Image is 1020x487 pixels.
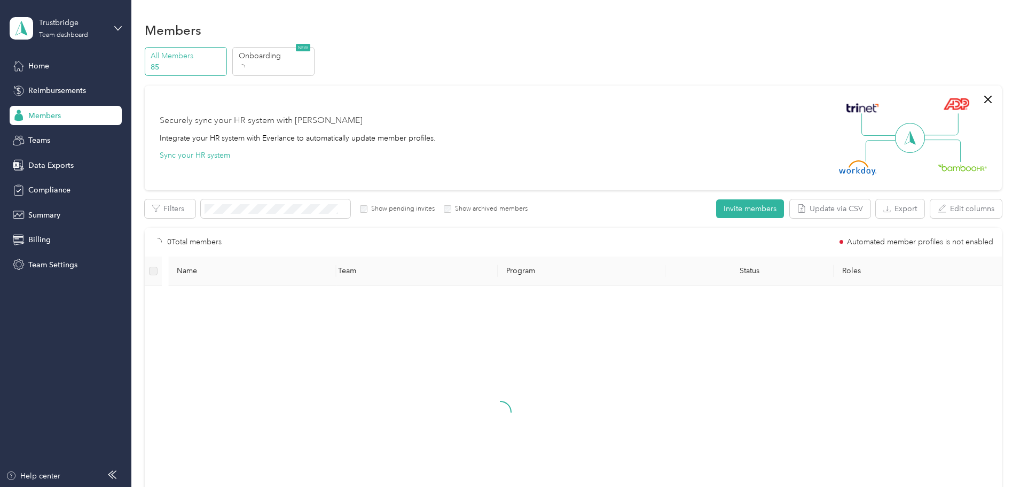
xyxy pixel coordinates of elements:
img: Line Left Up [861,113,899,136]
th: Status [665,257,834,286]
th: Program [498,257,666,286]
th: Name [168,257,336,286]
span: Home [28,60,49,72]
label: Show archived members [451,204,528,214]
span: Members [28,110,61,121]
img: Workday [839,160,876,175]
span: Automated member profiles is not enabled [847,238,993,246]
button: Sync your HR system [160,150,230,161]
span: Compliance [28,184,70,196]
button: Edit columns [930,199,1002,218]
img: BambooHR [938,164,987,171]
iframe: Everlance-gr Chat Button Frame [960,427,1020,487]
img: ADP [943,98,969,110]
button: Filters [145,199,195,218]
span: Name [177,266,328,275]
button: Help center [6,470,60,482]
span: Reimbursements [28,85,86,96]
p: 0 Total members [167,236,222,248]
p: Onboarding [239,50,311,61]
button: Update via CSV [790,199,870,218]
p: All Members [151,50,223,61]
th: Roles [834,257,1002,286]
span: NEW [296,44,310,51]
th: Team [329,257,498,286]
label: Show pending invites [367,204,435,214]
span: Data Exports [28,160,74,171]
div: Team dashboard [39,32,88,38]
span: Team Settings [28,259,77,270]
span: Summary [28,210,60,221]
button: Invite members [716,199,784,218]
img: Line Right Down [923,140,961,163]
img: Line Right Up [921,113,959,136]
img: Line Left Down [865,140,903,161]
button: Export [876,199,924,218]
img: Trinet [844,101,881,115]
span: Teams [28,135,50,146]
p: 85 [151,61,223,73]
div: Trustbridge [39,17,106,28]
span: Billing [28,234,51,245]
div: Securely sync your HR system with [PERSON_NAME] [160,114,363,127]
div: Integrate your HR system with Everlance to automatically update member profiles. [160,133,436,144]
h1: Members [145,25,201,36]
